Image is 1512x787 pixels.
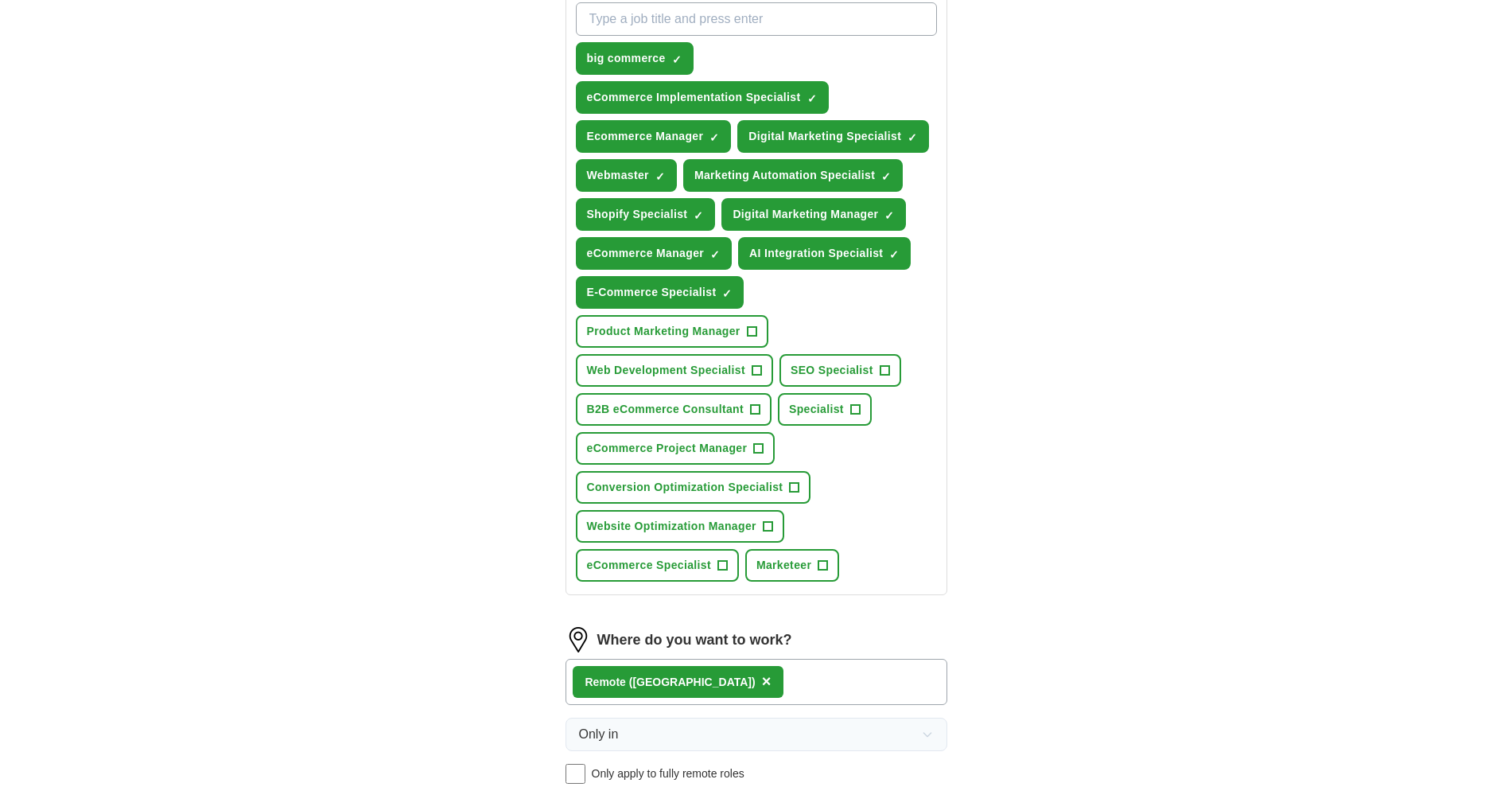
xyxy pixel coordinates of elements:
[576,315,768,348] button: Product Marketing Manager
[756,557,811,574] span: Marketeer
[585,674,756,691] div: Remote ([GEOGRAPHIC_DATA])
[576,471,811,504] button: Conversion Optimization Specialist
[762,672,772,690] span: ×
[566,718,947,751] button: Only in
[576,354,773,387] button: Web Development Specialist
[587,518,756,535] span: Website Optimization Manager
[566,627,591,653] img: location.png
[778,393,872,426] button: Specialist
[587,284,717,301] span: E-Commerce Specialist
[566,764,585,784] input: Only apply to fully remote roles
[807,92,817,105] span: ✓
[576,393,772,426] button: B2B eCommerce Consultant
[710,248,720,261] span: ✓
[694,209,703,222] span: ✓
[738,237,911,270] button: AI Integration Specialist✓
[672,53,682,66] span: ✓
[789,401,844,418] span: Specialist
[587,362,745,379] span: Web Development Specialist
[587,557,711,574] span: eCommerce Specialist
[737,120,929,153] button: Digital Marketing Specialist✓
[576,432,775,465] button: eCommerce Project Manager
[748,128,901,145] span: Digital Marketing Specialist
[587,440,748,457] span: eCommerce Project Manager
[721,198,906,231] button: Digital Marketing Manager✓
[576,198,716,231] button: Shopify Specialist✓
[576,510,784,543] button: Website Optimization Manager
[587,245,705,262] span: eCommerce Manager
[587,479,783,496] span: Conversion Optimization Specialist
[762,670,772,694] button: ×
[576,2,937,36] input: Type a job title and press enter
[587,206,688,223] span: Shopify Specialist
[779,354,901,387] button: SEO Specialist
[587,401,744,418] span: B2B eCommerce Consultant
[908,131,917,144] span: ✓
[884,209,894,222] span: ✓
[587,50,666,67] span: big commerce
[592,766,744,782] span: Only apply to fully remote roles
[587,167,649,184] span: Webmaster
[597,629,792,651] label: Where do you want to work?
[709,131,719,144] span: ✓
[655,170,665,183] span: ✓
[576,549,739,582] button: eCommerce Specialist
[576,81,829,114] button: eCommerce Implementation Specialist✓
[683,159,903,192] button: Marketing Automation Specialist✓
[722,287,732,300] span: ✓
[889,248,899,261] span: ✓
[694,167,875,184] span: Marketing Automation Specialist
[733,206,878,223] span: Digital Marketing Manager
[749,245,883,262] span: AI Integration Specialist
[881,170,891,183] span: ✓
[791,362,873,379] span: SEO Specialist
[576,276,744,309] button: E-Commerce Specialist✓
[576,159,677,192] button: Webmaster✓
[587,128,704,145] span: Ecommerce Manager
[587,89,801,106] span: eCommerce Implementation Specialist
[579,725,619,744] span: Only in
[576,237,733,270] button: eCommerce Manager✓
[745,549,839,582] button: Marketeer
[576,42,694,75] button: big commerce✓
[587,323,740,340] span: Product Marketing Manager
[576,120,732,153] button: Ecommerce Manager✓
